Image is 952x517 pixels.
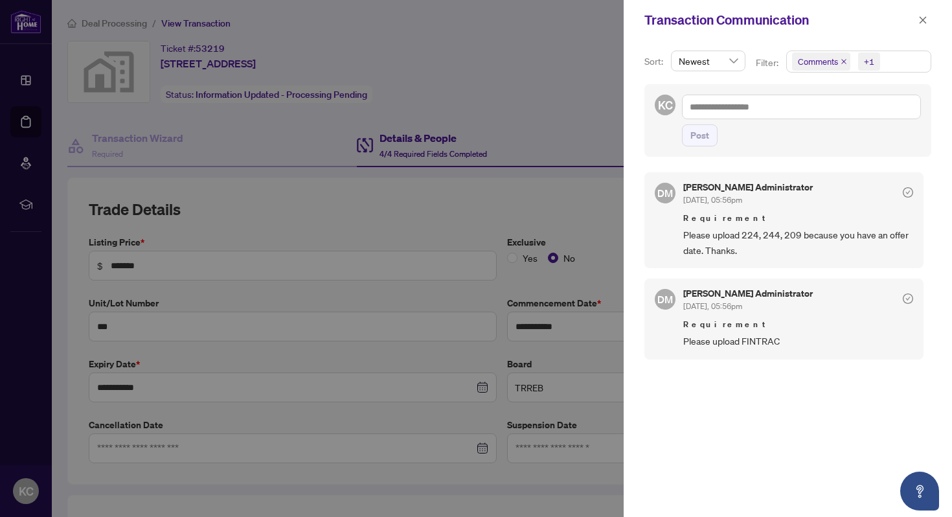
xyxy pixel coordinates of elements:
span: Comments [792,52,850,71]
span: close [918,16,927,25]
button: Post [682,124,718,146]
span: Requirement [683,212,913,225]
span: close [841,58,847,65]
span: Please upload 224, 244, 209 because you have an offer date. Thanks. [683,227,913,258]
span: Requirement [683,318,913,331]
span: [DATE], 05:56pm [683,195,742,205]
span: check-circle [903,293,913,304]
button: Open asap [900,472,939,511]
span: Please upload FINTRAC [683,334,913,349]
p: Sort: [644,54,666,69]
span: Comments [798,55,838,68]
h5: [PERSON_NAME] Administrator [683,183,813,192]
p: Filter: [756,56,780,70]
span: KC [658,96,673,114]
div: Transaction Communication [644,10,914,30]
span: check-circle [903,187,913,198]
span: [DATE], 05:56pm [683,301,742,311]
span: DM [657,292,673,307]
span: DM [657,185,673,201]
span: Newest [679,51,738,71]
h5: [PERSON_NAME] Administrator [683,289,813,298]
div: +1 [864,55,874,68]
